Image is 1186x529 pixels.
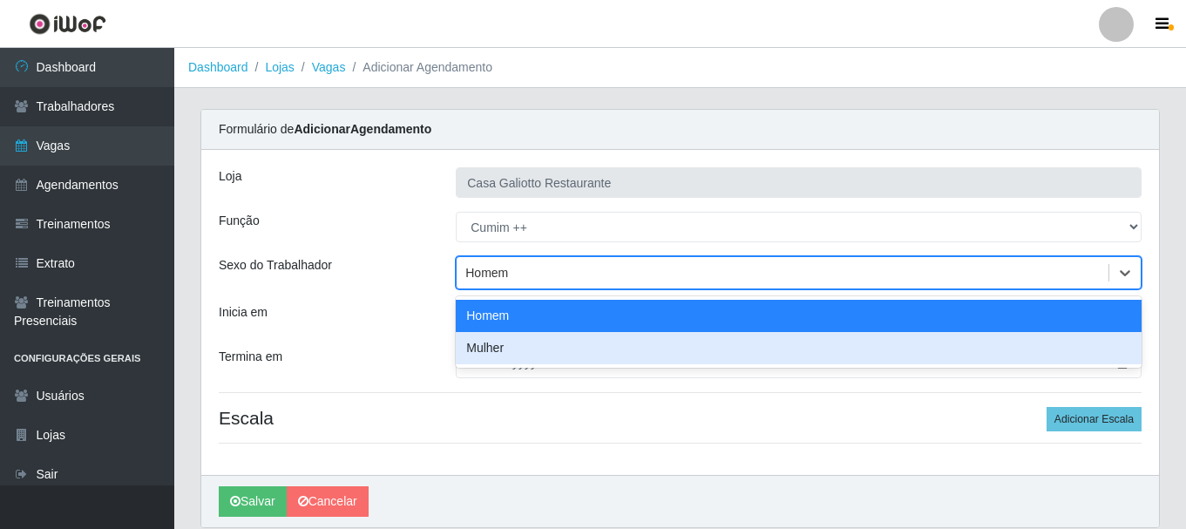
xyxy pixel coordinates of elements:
[219,407,1142,429] h4: Escala
[219,486,287,517] button: Salvar
[312,60,346,74] a: Vagas
[201,110,1159,150] div: Formulário de
[219,303,268,322] label: Inicia em
[265,60,294,74] a: Lojas
[287,486,369,517] a: Cancelar
[219,212,260,230] label: Função
[219,348,282,366] label: Termina em
[1047,407,1142,431] button: Adicionar Escala
[29,13,106,35] img: CoreUI Logo
[456,300,1142,332] div: Homem
[188,60,248,74] a: Dashboard
[294,122,431,136] strong: Adicionar Agendamento
[456,332,1142,364] div: Mulher
[174,48,1186,88] nav: breadcrumb
[219,256,332,275] label: Sexo do Trabalhador
[219,167,241,186] label: Loja
[465,264,508,282] div: Homem
[345,58,492,77] li: Adicionar Agendamento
